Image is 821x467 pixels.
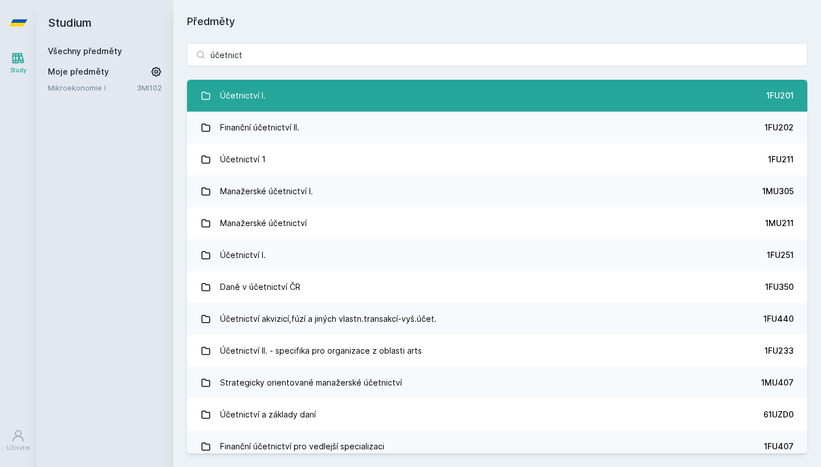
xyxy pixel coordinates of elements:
div: Study [10,66,27,75]
div: Účetnictví I. [220,244,266,267]
a: Mikroekonomie I [48,82,137,93]
a: Účetnictví II. - specifika pro organizace z oblasti arts 1FU233 [187,335,807,367]
a: 3MI102 [137,83,162,92]
a: Uživatel [2,423,34,458]
a: Účetnictví a základy daní 61UZD0 [187,399,807,431]
div: Finanční účetnictví pro vedlejší specializaci [220,435,384,458]
span: Moje předměty [48,66,109,77]
a: Účetnictví 1 1FU211 [187,144,807,175]
a: Study [2,46,34,80]
div: Uživatel [6,444,30,452]
div: Účetnictví 1 [220,148,266,171]
a: Účetnictví I. 1FU201 [187,80,807,112]
div: 1FU211 [768,154,794,165]
a: Všechny předměty [48,46,122,56]
a: Účetnictví akvizicí,fúzí a jiných vlastn.transakcí-vyš.účet. 1FU440 [187,303,807,335]
div: 1MU407 [761,377,794,388]
h1: Předměty [187,14,807,30]
div: Finanční účetnictví II. [220,116,299,139]
div: 1FU350 [765,281,794,293]
div: Strategicky orientované manažerské účetnictví [220,371,402,394]
div: 1MU305 [762,186,794,197]
div: 1FU440 [763,313,794,325]
div: Účetnictví I. [220,84,266,107]
input: Název nebo ident předmětu… [187,43,807,66]
div: Manažerské účetnictví [220,212,307,235]
div: Daně v účetnictví ČR [220,276,300,298]
a: Manažerské účetnictví 1MU211 [187,207,807,239]
div: 1FU407 [764,441,794,452]
a: Daně v účetnictví ČR 1FU350 [187,271,807,303]
a: Manažerské účetnictví I. 1MU305 [187,175,807,207]
div: 61UZD0 [763,409,794,420]
div: 1FU201 [766,90,794,101]
div: Účetnictví a základy daní [220,403,316,426]
a: Účetnictví I. 1FU251 [187,239,807,271]
div: 1MU211 [765,218,794,229]
div: 1FU251 [767,249,794,261]
a: Finanční účetnictví pro vedlejší specializaci 1FU407 [187,431,807,462]
div: 1FU233 [765,345,794,357]
a: Strategicky orientované manažerské účetnictví 1MU407 [187,367,807,399]
div: Účetnictví akvizicí,fúzí a jiných vlastn.transakcí-vyš.účet. [220,308,437,330]
div: 1FU202 [765,122,794,133]
a: Finanční účetnictví II. 1FU202 [187,112,807,144]
div: Účetnictví II. - specifika pro organizace z oblasti arts [220,339,422,362]
div: Manažerské účetnictví I. [220,180,313,203]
